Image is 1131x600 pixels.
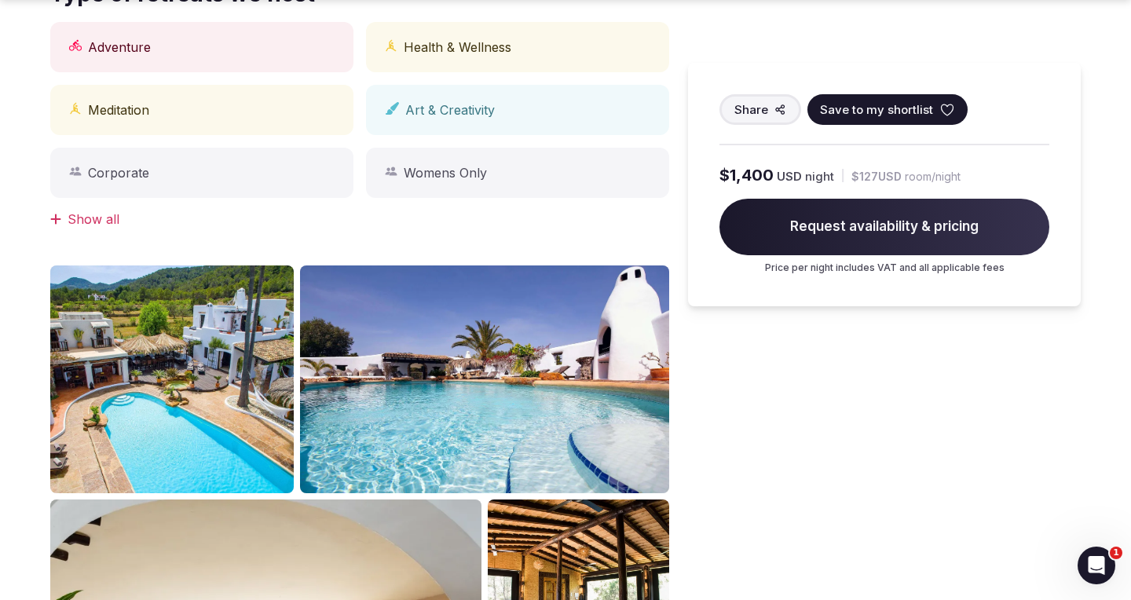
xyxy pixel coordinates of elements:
span: $1,400 [719,164,774,186]
p: Price per night includes VAT and all applicable fees [719,262,1049,275]
span: Share [734,101,768,118]
span: night [805,168,834,185]
span: Request availability & pricing [719,199,1049,255]
span: Save to my shortlist [820,101,933,118]
span: 1 [1110,547,1122,559]
img: Venue gallery photo [50,265,294,493]
iframe: Intercom live chat [1078,547,1115,584]
span: room/night [905,169,961,185]
div: | [840,167,845,184]
button: Share [719,94,801,125]
span: USD [777,168,802,185]
div: Show all [50,210,669,228]
button: Save to my shortlist [807,94,968,125]
img: Venue gallery photo [300,265,669,493]
span: $127 USD [851,169,902,185]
